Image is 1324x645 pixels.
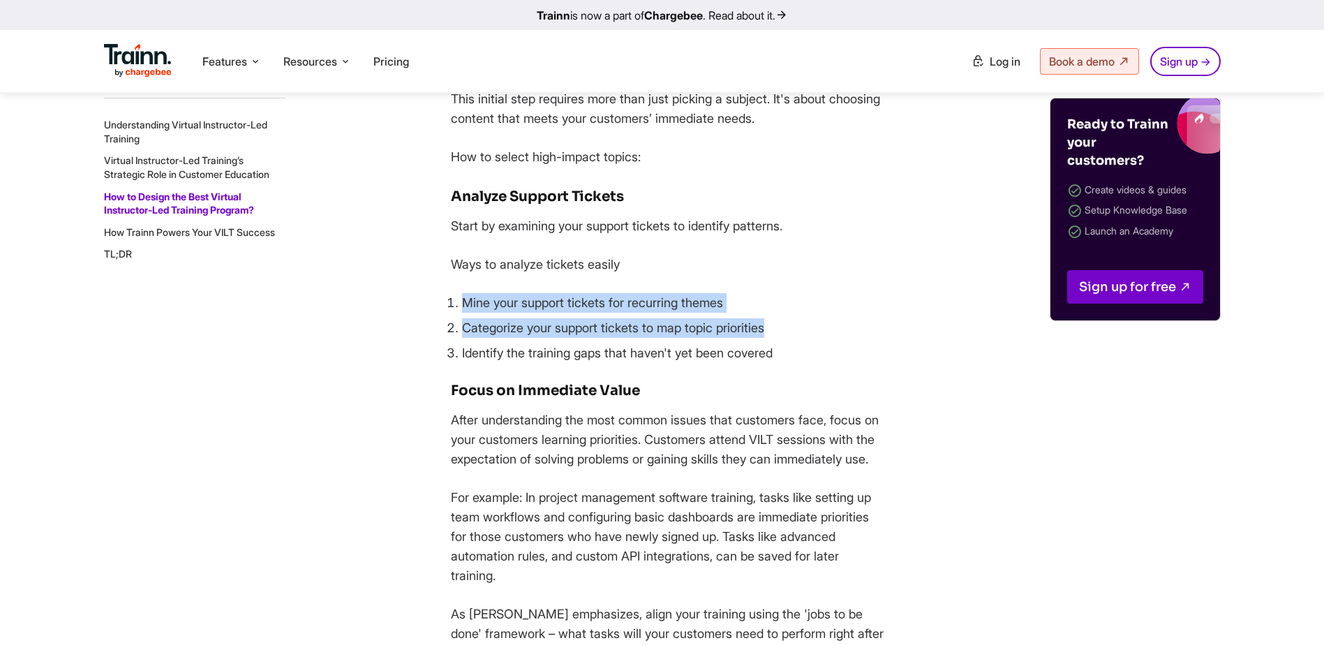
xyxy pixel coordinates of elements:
b: Chargebee [644,8,703,22]
h4: Ready to Trainn your customers? [1067,115,1172,170]
a: Pricing [373,54,409,68]
img: Trainn Logo [104,44,172,77]
a: How to Design the Best Virtual Instructor-Led Training Program? [104,190,254,216]
li: Identify the training gaps that haven't yet been covered [462,343,884,363]
p: Ways to analyze tickets easily [451,255,884,274]
p: Start by examining your support tickets to identify patterns. [451,216,884,236]
strong: Focus on Immediate Value [451,382,640,399]
a: Book a demo [1040,48,1139,75]
a: How Trainn Powers Your VILT Success [104,226,275,238]
strong: Analyze Support Tickets [451,188,624,205]
li: Mine your support tickets for recurring themes [462,293,884,313]
span: Log in [990,54,1020,68]
a: Log in [963,49,1029,74]
span: Book a demo [1049,54,1115,68]
p: Choosing the right topic is fundamental to the success of your VILT program. This initial step re... [451,70,884,128]
a: Virtual Instructor-Led Training’s Strategic Role in Customer Education [104,154,269,180]
li: Create videos & guides [1067,181,1203,201]
img: Trainn blogs [1079,98,1220,154]
li: Setup Knowledge Base [1067,201,1203,221]
b: Trainn [537,8,570,22]
p: For example: In project management software training, tasks like setting up team workflows and co... [451,488,884,586]
p: After understanding the most common issues that customers face, focus on your customers learning ... [451,410,884,469]
li: Launch an Academy [1067,222,1203,242]
a: Sign up for free [1067,270,1203,304]
a: Understanding Virtual Instructor-Led Training [104,119,267,144]
a: TL;DR [104,248,132,260]
span: Features [202,54,247,69]
span: Resources [283,54,337,69]
p: How to select high-impact topics: [451,147,884,167]
a: Sign up → [1150,47,1221,76]
iframe: Chat Widget [1254,578,1324,645]
li: Categorize your support tickets to map topic priorities [462,318,884,338]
